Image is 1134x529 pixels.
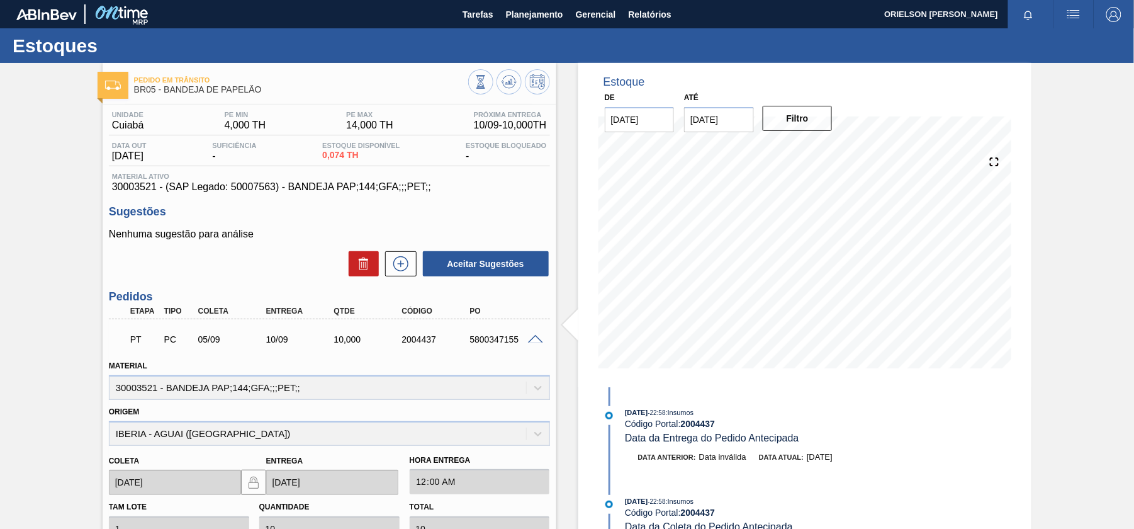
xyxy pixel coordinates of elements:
[605,107,675,132] input: dd/mm/yyyy
[109,361,147,370] label: Material
[195,307,271,316] div: Coleta
[112,181,547,193] span: 30003521 - (SAP Legado: 50007563) - BANDEJA PAP;144;GFA;;;PET;;
[112,142,147,149] span: Data out
[399,334,474,344] div: 2004437
[259,503,310,511] label: Quantidade
[629,7,671,22] span: Relatórios
[134,85,468,94] span: BR05 - BANDEJA DE PAPELÃO
[130,334,159,344] p: PT
[13,38,236,53] h1: Estoques
[1066,7,1081,22] img: userActions
[638,453,696,461] span: Data anterior:
[225,120,266,131] span: 4,000 TH
[605,412,613,419] img: atual
[112,173,547,180] span: Material ativo
[463,7,493,22] span: Tarefas
[112,111,144,118] span: Unidade
[648,409,666,416] span: - 22:58
[605,501,613,508] img: atual
[346,120,393,131] span: 14,000 TH
[466,307,542,316] div: PO
[625,508,924,518] div: Código Portal:
[109,470,241,495] input: dd/mm/yyyy
[468,69,493,94] button: Visão Geral dos Estoques
[466,334,542,344] div: 5800347155
[212,142,256,149] span: Suficiência
[1106,7,1121,22] img: Logout
[603,76,645,89] div: Estoque
[225,111,266,118] span: PE MIN
[423,251,549,276] button: Aceitar Sugestões
[506,7,563,22] span: Planejamento
[16,9,77,20] img: TNhmsLtSVTkK8tSr43FrP2fwEKptu5GPRR3wAAAABJRU5ErkJggg==
[109,407,140,416] label: Origem
[331,334,407,344] div: 10,000
[1008,6,1048,23] button: Notificações
[161,334,196,344] div: Pedido de Compra
[525,69,550,94] button: Programar Estoque
[399,307,474,316] div: Código
[266,457,303,465] label: Entrega
[474,120,547,131] span: 10/09 - 10,000 TH
[346,111,393,118] span: PE MAX
[241,470,266,495] button: locked
[648,498,666,505] span: - 22:58
[112,120,144,131] span: Cuiabá
[625,419,924,429] div: Código Portal:
[625,433,799,443] span: Data da Entrega do Pedido Antecipada
[699,452,746,462] span: Data inválida
[666,498,694,505] span: : Insumos
[763,106,833,131] button: Filtro
[625,498,648,505] span: [DATE]
[410,452,550,470] label: Hora Entrega
[379,251,417,276] div: Nova sugestão
[466,142,546,149] span: Estoque Bloqueado
[497,69,522,94] button: Atualizar Gráfico
[209,142,259,162] div: -
[625,409,648,416] span: [DATE]
[322,142,400,149] span: Estoque Disponível
[681,419,716,429] strong: 2004437
[759,453,804,461] span: Data atual:
[109,205,550,219] h3: Sugestões
[807,452,833,462] span: [DATE]
[605,93,615,102] label: De
[134,76,468,84] span: Pedido em Trânsito
[105,81,121,90] img: Ícone
[263,307,339,316] div: Entrega
[109,457,139,465] label: Coleta
[109,503,147,511] label: Tam lote
[410,503,434,511] label: Total
[161,307,196,316] div: Tipo
[463,142,549,162] div: -
[331,307,407,316] div: Qtde
[417,250,550,278] div: Aceitar Sugestões
[474,111,547,118] span: Próxima Entrega
[681,508,716,518] strong: 2004437
[684,107,754,132] input: dd/mm/yyyy
[112,151,147,162] span: [DATE]
[109,229,550,240] p: Nenhuma sugestão para análise
[109,290,550,304] h3: Pedidos
[666,409,694,416] span: : Insumos
[266,470,398,495] input: dd/mm/yyyy
[576,7,616,22] span: Gerencial
[322,151,400,160] span: 0,074 TH
[263,334,339,344] div: 10/09/2025
[195,334,271,344] div: 05/09/2025
[127,307,162,316] div: Etapa
[684,93,699,102] label: Até
[246,475,261,490] img: locked
[127,326,162,353] div: Pedido em Trânsito
[342,251,379,276] div: Excluir Sugestões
